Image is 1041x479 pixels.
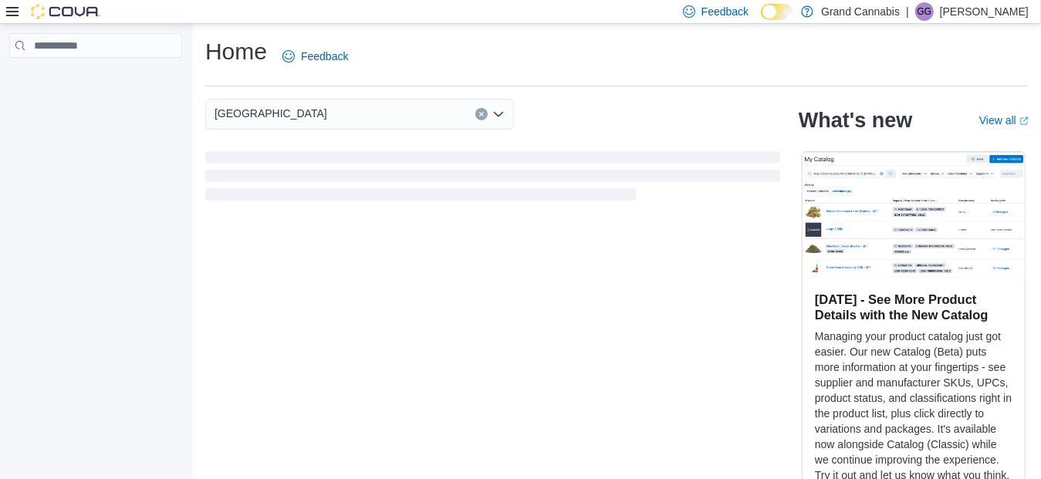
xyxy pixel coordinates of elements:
[799,108,912,133] h2: What's new
[475,108,488,120] button: Clear input
[1019,116,1029,126] svg: External link
[906,2,909,21] p: |
[276,41,354,72] a: Feedback
[31,4,100,19] img: Cova
[761,4,793,20] input: Dark Mode
[205,36,267,67] h1: Home
[915,2,934,21] div: Greg Gaudreau
[205,154,780,204] span: Loading
[492,108,505,120] button: Open list of options
[918,2,932,21] span: GG
[301,49,348,64] span: Feedback
[821,2,900,21] p: Grand Cannabis
[940,2,1029,21] p: [PERSON_NAME]
[9,61,182,98] nav: Complex example
[215,104,327,123] span: [GEOGRAPHIC_DATA]
[979,114,1029,126] a: View allExternal link
[701,4,749,19] span: Feedback
[815,292,1012,322] h3: [DATE] - See More Product Details with the New Catalog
